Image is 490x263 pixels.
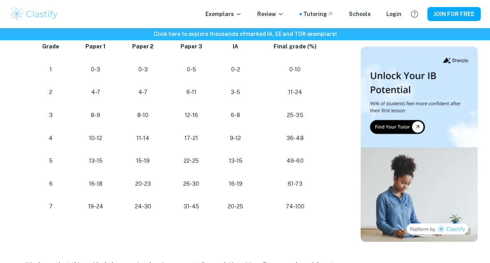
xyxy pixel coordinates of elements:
p: 17-21 [173,133,209,144]
p: 20-25 [222,201,249,212]
strong: IA [233,43,238,50]
p: 12-16 [173,110,209,121]
p: 9-12 [222,133,249,144]
strong: Paper 1 [85,43,106,50]
p: 31-45 [173,201,209,212]
p: 74-100 [262,201,328,212]
p: Review [257,10,284,18]
p: 61-73 [262,179,328,189]
p: 4-7 [125,87,161,98]
p: 3 [35,110,66,121]
p: 7 [35,201,66,212]
p: 16-19 [222,179,249,189]
p: 0-2 [222,64,249,75]
button: Help and Feedback [408,7,421,21]
p: 36-48 [262,133,328,144]
p: 13-15 [79,156,113,166]
p: 20-23 [125,179,161,189]
p: 11-14 [125,133,161,144]
a: Schools [349,10,371,18]
p: 15-19 [125,156,161,166]
p: 11-24 [262,87,328,98]
p: 16-18 [79,179,113,189]
p: 25-35 [262,110,328,121]
p: 0-3 [79,64,113,75]
p: 49-60 [262,156,328,166]
h6: Click here to explore thousands of marked IA, EE and TOK exemplars ! [2,30,488,38]
a: Login [386,10,402,18]
p: 10-12 [79,133,113,144]
p: 22-25 [173,156,209,166]
p: 0-3 [125,64,161,75]
p: 0-10 [262,64,328,75]
strong: Paper 2 [132,43,154,50]
p: 4 [35,133,66,144]
strong: Final grade (%) [274,43,316,50]
strong: Paper 3 [180,43,202,50]
p: 6-8 [222,110,249,121]
p: 4-7 [79,87,113,98]
button: JOIN FOR FREE [427,7,481,21]
p: Exemplars [205,10,242,18]
p: 6 [35,179,66,189]
img: Thumbnail [361,47,478,242]
p: 24-30 [125,201,161,212]
p: 26-30 [173,179,209,189]
p: 0-5 [173,64,209,75]
p: 19-24 [79,201,113,212]
p: 8-10 [125,110,161,121]
p: 3-5 [222,87,249,98]
p: 1 [35,64,66,75]
p: 2 [35,87,66,98]
img: Clastify logo [9,6,59,22]
p: 5 [35,156,66,166]
p: 13-15 [222,156,249,166]
p: 6-11 [173,87,209,98]
strong: Grade [42,43,59,50]
p: 8-9 [79,110,113,121]
a: Tutoring [303,10,333,18]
